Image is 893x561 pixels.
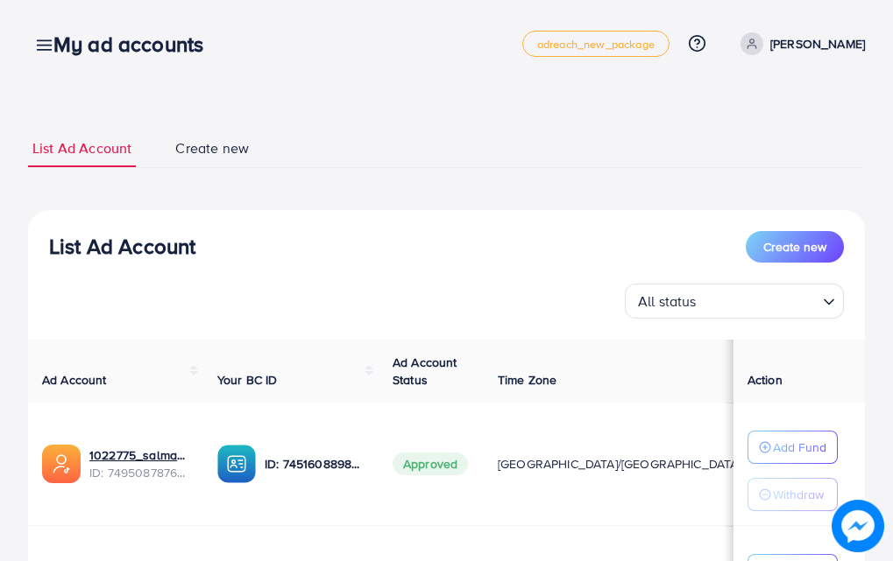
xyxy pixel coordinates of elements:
[634,289,700,314] span: All status
[773,437,826,458] p: Add Fund
[832,500,883,551] img: image
[498,455,741,473] span: [GEOGRAPHIC_DATA]/[GEOGRAPHIC_DATA]
[746,231,844,263] button: Create new
[748,371,783,389] span: Action
[32,138,131,158] span: List Ad Account
[625,284,844,319] div: Search for option
[89,464,189,481] span: ID: 7495087876905009170
[734,32,865,55] a: [PERSON_NAME]
[89,446,189,464] a: 1022775_salmankhan11_1745086669339
[53,32,217,57] h3: My ad accounts
[42,445,81,483] img: ic-ads-acc.e4c84228.svg
[748,478,838,511] button: Withdraw
[217,445,256,483] img: ic-ba-acc.ded83a64.svg
[522,31,670,57] a: adreach_new_package
[49,234,195,259] h3: List Ad Account
[42,371,107,389] span: Ad Account
[89,446,189,482] div: <span class='underline'>1022775_salmankhan11_1745086669339</span></br>7495087876905009170
[498,371,556,389] span: Time Zone
[393,354,457,389] span: Ad Account Status
[217,371,278,389] span: Your BC ID
[265,453,365,474] p: ID: 7451608898995847169
[770,33,865,54] p: [PERSON_NAME]
[537,39,655,50] span: adreach_new_package
[393,452,468,475] span: Approved
[702,285,816,314] input: Search for option
[763,238,826,256] span: Create new
[748,431,838,464] button: Add Fund
[773,484,824,505] p: Withdraw
[175,138,249,158] span: Create new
